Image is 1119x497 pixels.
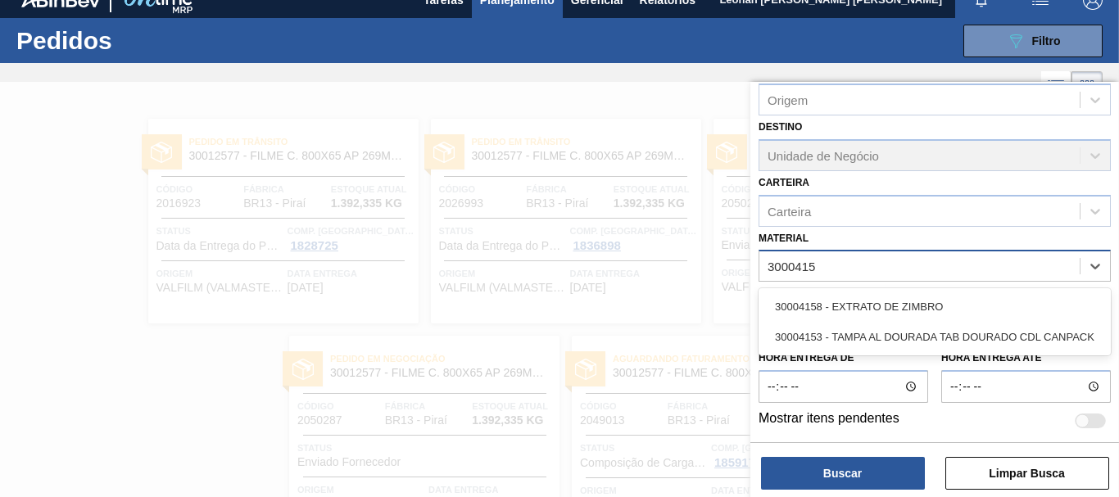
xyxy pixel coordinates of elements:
[759,291,1111,322] div: 30004158 - EXTRATO DE ZIMBRO
[16,31,246,50] h1: Pedidos
[759,346,928,370] label: Hora entrega de
[963,25,1103,57] button: Filtro
[759,233,809,244] label: Material
[759,121,802,133] label: Destino
[759,177,809,188] label: Carteira
[768,93,808,106] div: Origem
[941,346,1111,370] label: Hora entrega até
[1032,34,1061,47] span: Filtro
[759,411,899,431] label: Mostrar itens pendentes
[1071,71,1103,102] div: Visão em Cards
[768,204,811,218] div: Carteira
[1041,71,1071,102] div: Visão em Lista
[759,322,1111,352] div: 30004153 - TAMPA AL DOURADA TAB DOURADO CDL CANPACK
